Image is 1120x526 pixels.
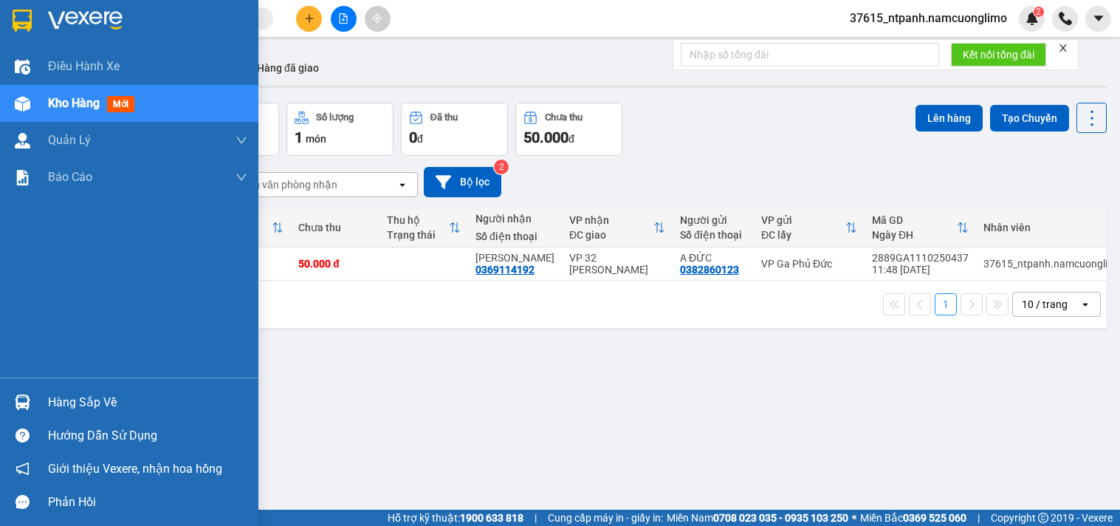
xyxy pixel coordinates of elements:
div: 50.000 đ [298,258,372,270]
span: mới [107,96,134,112]
div: Phản hồi [48,491,247,513]
span: Điều hành xe [48,57,120,75]
button: file-add [331,6,357,32]
div: Đã thu [430,112,458,123]
div: Số lượng [316,112,354,123]
img: solution-icon [15,170,30,185]
input: Nhập số tổng đài [681,43,939,66]
div: VP gửi [761,214,845,226]
img: icon-new-feature [1025,12,1039,25]
div: Chưa thu [545,112,583,123]
span: 0 [409,129,417,146]
div: VP 32 [PERSON_NAME] [569,252,665,276]
div: VP Ga Phủ Đức [761,258,857,270]
div: 0382860123 [680,264,739,276]
div: 0369114192 [475,264,535,276]
svg: open [396,179,408,191]
svg: open [1079,298,1091,310]
div: Hướng dẫn sử dụng [48,425,247,447]
th: Toggle SortBy [754,208,865,247]
span: Cung cấp máy in - giấy in: [548,510,663,526]
div: ĐC giao [569,229,653,241]
span: Miền Nam [667,510,848,526]
span: question-circle [16,428,30,443]
strong: 0369 525 060 [903,512,966,524]
span: đ [417,133,423,145]
img: phone-icon [1059,12,1072,25]
span: Hỗ trợ kỹ thuật: [388,510,523,526]
span: down [236,134,247,146]
span: down [236,171,247,183]
span: 37615_ntpanh.namcuonglimo [838,9,1019,27]
span: đ [568,133,574,145]
div: Hàng sắp về [48,392,247,414]
span: Báo cáo [48,168,92,186]
button: 1 [935,293,957,315]
span: Quản Lý [48,131,91,149]
button: Bộ lọc [424,167,501,197]
div: Chưa thu [298,222,372,233]
th: Toggle SortBy [562,208,673,247]
button: Tạo Chuyến [990,105,1069,131]
div: Ngày ĐH [872,229,957,241]
div: MAI HƯƠNG [475,252,554,264]
button: plus [296,6,322,32]
span: message [16,495,30,509]
span: close [1058,43,1068,53]
div: 2889GA1110250437 [872,252,969,264]
sup: 2 [494,160,509,174]
span: 2 [1036,7,1041,17]
sup: 2 [1034,7,1044,17]
span: 50.000 [523,129,568,146]
span: ⚪️ [852,515,856,521]
img: warehouse-icon [15,133,30,148]
img: logo-vxr [13,10,32,32]
span: Miền Bắc [860,510,966,526]
div: ĐC lấy [761,229,845,241]
span: caret-down [1092,12,1105,25]
div: A ĐỨC [680,252,746,264]
strong: 0708 023 035 - 0935 103 250 [713,512,848,524]
div: VP nhận [569,214,653,226]
span: notification [16,462,30,476]
span: Kết nối tổng đài [963,47,1034,63]
span: 1 [295,129,303,146]
span: | [535,510,537,526]
img: warehouse-icon [15,394,30,410]
img: warehouse-icon [15,96,30,112]
button: Hàng đã giao [245,50,331,86]
div: Thu hộ [387,214,449,226]
button: Lên hàng [915,105,983,131]
div: Số điện thoại [680,229,746,241]
button: Chưa thu50.000đ [515,103,622,156]
th: Toggle SortBy [379,208,468,247]
span: copyright [1038,513,1048,523]
button: Kết nối tổng đài [951,43,1046,66]
div: Mã GD [872,214,957,226]
div: Người nhận [475,213,554,225]
span: món [306,133,326,145]
button: caret-down [1085,6,1111,32]
div: Trạng thái [387,229,449,241]
div: Chọn văn phòng nhận [236,177,337,192]
strong: 1900 633 818 [460,512,523,524]
div: Số điện thoại [475,230,554,242]
button: aim [365,6,391,32]
button: Đã thu0đ [401,103,508,156]
span: | [978,510,980,526]
img: warehouse-icon [15,59,30,75]
span: plus [304,13,315,24]
span: aim [372,13,382,24]
span: Giới thiệu Vexere, nhận hoa hồng [48,460,222,478]
div: Người gửi [680,214,746,226]
span: file-add [338,13,348,24]
span: Kho hàng [48,96,100,110]
th: Toggle SortBy [865,208,976,247]
div: 11:48 [DATE] [872,264,969,276]
div: 10 / trang [1022,297,1068,312]
button: Số lượng1món [286,103,394,156]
